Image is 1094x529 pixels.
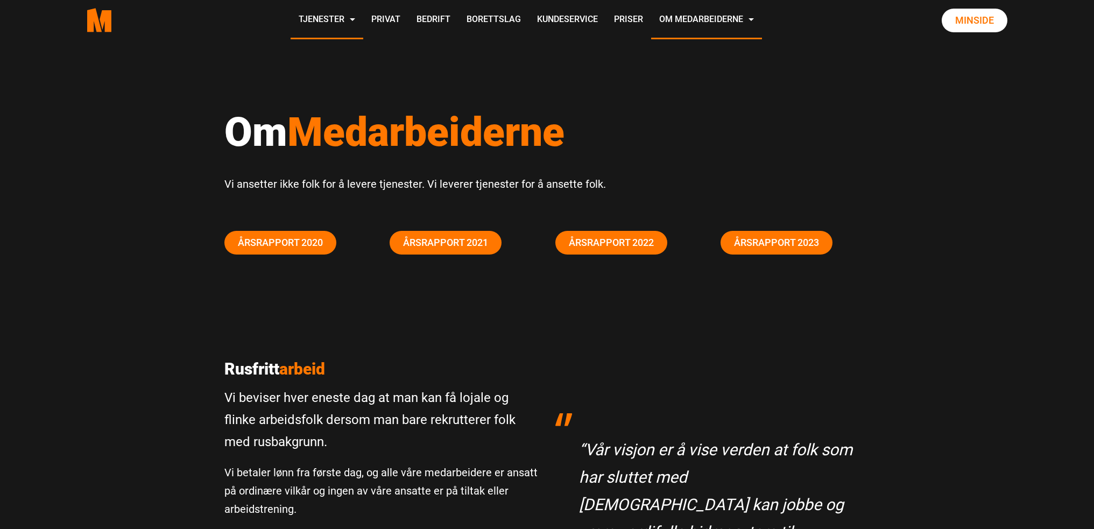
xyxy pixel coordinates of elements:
[224,175,870,193] p: Vi ansetter ikke folk for å levere tjenester. Vi leverer tjenester for å ansette folk.
[224,387,539,453] p: Vi beviser hver eneste dag at man kan få lojale og flinke arbeidsfolk dersom man bare rekrutterer...
[224,359,539,379] p: Rusfritt
[224,108,870,156] h1: Om
[721,231,832,255] a: Årsrapport 2023
[287,108,564,156] span: Medarbeiderne
[529,1,606,39] a: Kundeservice
[458,1,529,39] a: Borettslag
[390,231,502,255] a: Årsrapport 2021
[651,1,762,39] a: Om Medarbeiderne
[291,1,363,39] a: Tjenester
[408,1,458,39] a: Bedrift
[224,463,539,518] p: Vi betaler lønn fra første dag, og alle våre medarbeidere er ansatt på ordinære vilkår og ingen a...
[224,231,336,255] a: Årsrapport 2020
[606,1,651,39] a: Priser
[555,231,667,255] a: Årsrapport 2022
[279,359,325,378] span: arbeid
[942,9,1007,32] a: Minside
[363,1,408,39] a: Privat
